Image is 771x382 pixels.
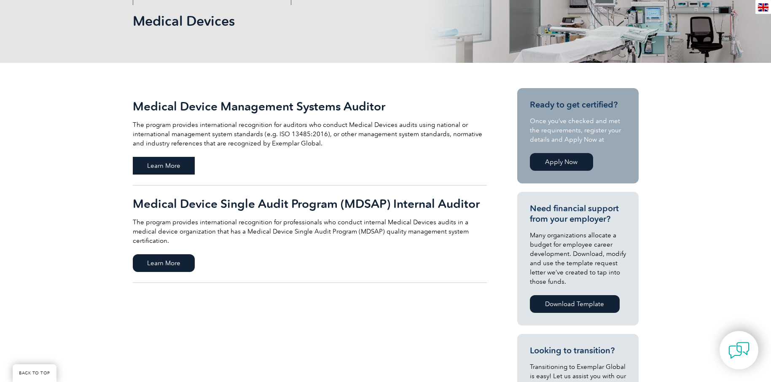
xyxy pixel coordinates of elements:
[530,203,626,224] h3: Need financial support from your employer?
[530,345,626,356] h3: Looking to transition?
[530,295,620,313] a: Download Template
[758,3,768,11] img: en
[133,254,195,272] span: Learn More
[133,186,487,283] a: Medical Device Single Audit Program (MDSAP) Internal Auditor The program provides international r...
[728,340,750,361] img: contact-chat.png
[133,88,487,186] a: Medical Device Management Systems Auditor The program provides international recognition for audi...
[530,100,626,110] h3: Ready to get certified?
[133,157,195,175] span: Learn More
[530,153,593,171] a: Apply Now
[13,364,56,382] a: BACK TO TOP
[133,218,487,245] p: The program provides international recognition for professionals who conduct internal Medical Dev...
[133,13,457,29] h1: Medical Devices
[133,197,487,210] h2: Medical Device Single Audit Program (MDSAP) Internal Auditor
[133,120,487,148] p: The program provides international recognition for auditors who conduct Medical Devices audits us...
[133,100,487,113] h2: Medical Device Management Systems Auditor
[530,231,626,286] p: Many organizations allocate a budget for employee career development. Download, modify and use th...
[530,116,626,144] p: Once you’ve checked and met the requirements, register your details and Apply Now at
